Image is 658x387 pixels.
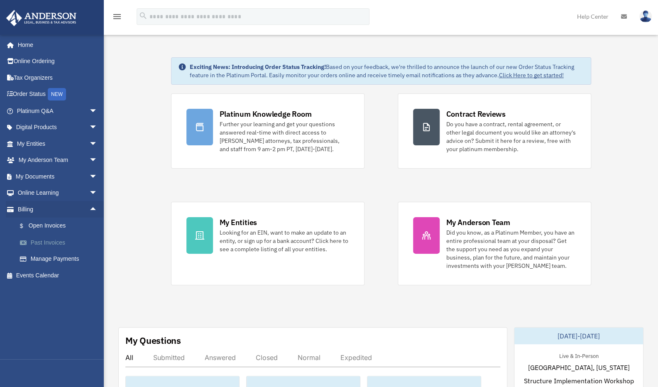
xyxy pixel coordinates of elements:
[171,93,364,169] a: Platinum Knowledge Room Further your learning and get your questions answered real-time with dire...
[125,334,181,347] div: My Questions
[112,12,122,22] i: menu
[89,119,106,136] span: arrow_drop_down
[220,217,257,228] div: My Entities
[499,71,564,79] a: Click Here to get started!
[112,15,122,22] a: menu
[446,109,506,119] div: Contract Reviews
[6,69,110,86] a: Tax Organizers
[398,93,591,169] a: Contract Reviews Do you have a contract, rental agreement, or other legal document you would like...
[89,201,106,218] span: arrow_drop_up
[89,135,106,152] span: arrow_drop_down
[6,267,110,284] a: Events Calendar
[446,217,510,228] div: My Anderson Team
[153,353,185,362] div: Submitted
[6,201,110,218] a: Billingarrow_drop_up
[446,120,576,153] div: Do you have a contract, rental agreement, or other legal document you would like an attorney's ad...
[528,363,629,372] span: [GEOGRAPHIC_DATA], [US_STATE]
[6,53,110,70] a: Online Ordering
[220,109,312,119] div: Platinum Knowledge Room
[171,202,364,285] a: My Entities Looking for an EIN, want to make an update to an entity, or sign up for a bank accoun...
[6,119,110,136] a: Digital Productsarrow_drop_down
[190,63,584,79] div: Based on your feedback, we're thrilled to announce the launch of our new Order Status Tracking fe...
[6,37,106,53] a: Home
[340,353,372,362] div: Expedited
[89,185,106,202] span: arrow_drop_down
[523,376,634,386] span: Structure Implementation Workshop
[6,168,110,185] a: My Documentsarrow_drop_down
[6,185,110,201] a: Online Learningarrow_drop_down
[89,152,106,169] span: arrow_drop_down
[12,251,110,267] a: Manage Payments
[6,86,110,103] a: Order StatusNEW
[256,353,278,362] div: Closed
[6,152,110,169] a: My Anderson Teamarrow_drop_down
[12,234,110,251] a: Past Invoices
[446,228,576,270] div: Did you know, as a Platinum Member, you have an entire professional team at your disposal? Get th...
[24,221,29,231] span: $
[298,353,320,362] div: Normal
[514,328,643,344] div: [DATE]-[DATE]
[639,10,652,22] img: User Pic
[139,11,148,20] i: search
[220,120,349,153] div: Further your learning and get your questions answered real-time with direct access to [PERSON_NAM...
[398,202,591,285] a: My Anderson Team Did you know, as a Platinum Member, you have an entire professional team at your...
[190,63,326,71] strong: Exciting News: Introducing Order Status Tracking!
[205,353,236,362] div: Answered
[4,10,79,26] img: Anderson Advisors Platinum Portal
[89,168,106,185] span: arrow_drop_down
[220,228,349,253] div: Looking for an EIN, want to make an update to an entity, or sign up for a bank account? Click her...
[89,103,106,120] span: arrow_drop_down
[125,353,133,362] div: All
[552,351,605,360] div: Live & In-Person
[6,103,110,119] a: Platinum Q&Aarrow_drop_down
[48,88,66,100] div: NEW
[12,218,110,235] a: $Open Invoices
[6,135,110,152] a: My Entitiesarrow_drop_down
